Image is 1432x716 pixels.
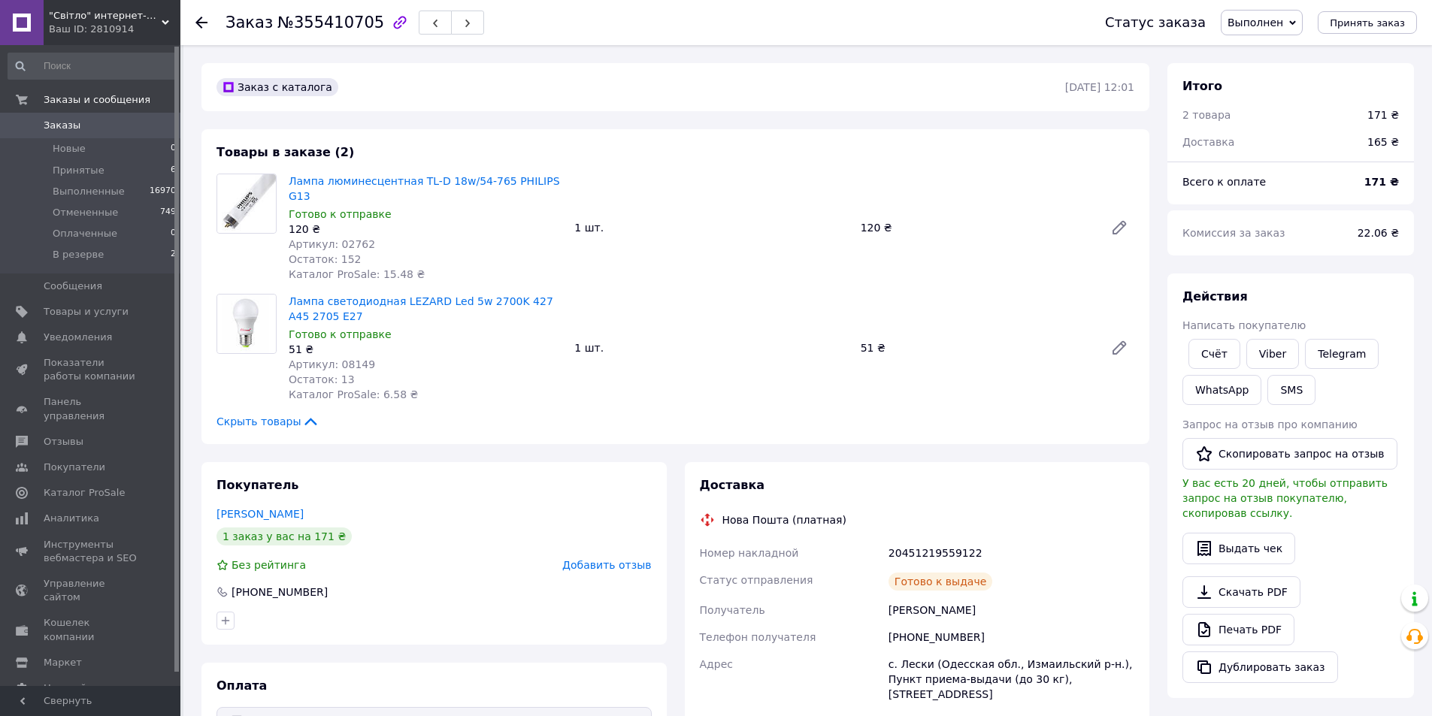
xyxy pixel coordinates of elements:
[1182,79,1222,93] span: Итого
[44,435,83,449] span: Отзывы
[44,512,99,525] span: Аналитика
[44,486,125,500] span: Каталог ProSale
[160,206,176,219] span: 749
[1182,227,1285,239] span: Комиссия за заказ
[289,238,375,250] span: Артикул: 02762
[1358,125,1408,159] div: 165 ₴
[217,295,276,353] img: Лампа светодиодная LEZARD Led 5w 2700K 427 A45 2705 E27
[53,164,104,177] span: Принятые
[195,15,207,30] div: Вернуться назад
[1182,651,1338,683] button: Дублировать заказ
[1246,339,1299,369] a: Viber
[886,624,1137,651] div: [PHONE_NUMBER]
[44,93,150,107] span: Заказы и сообщения
[230,585,329,600] div: [PHONE_NUMBER]
[886,651,1137,708] div: с. Лески (Одесская обл., Измаильский р-н.), Пункт приема-выдачи (до 30 кг), [STREET_ADDRESS]
[1318,11,1417,34] button: Принять заказ
[8,53,177,80] input: Поиск
[289,373,355,385] span: Остаток: 13
[562,559,651,571] span: Добавить отзыв
[53,206,118,219] span: Отмененные
[1104,213,1134,243] a: Редактировать
[49,9,162,23] span: "Світло" интернет-магазин
[568,337,854,358] div: 1 шт.
[44,538,139,565] span: Инструменты вебмастера и SEO
[226,14,273,32] span: Заказ
[855,217,1098,238] div: 120 ₴
[568,217,854,238] div: 1 шт.
[289,268,425,280] span: Каталог ProSale: 15.48 ₴
[1105,15,1206,30] div: Статус заказа
[289,358,375,370] span: Артикул: 08149
[289,328,392,340] span: Готово к отправке
[1182,319,1306,331] span: Написать покупателю
[1228,17,1283,29] span: Выполнен
[216,78,338,96] div: Заказ с каталога
[886,539,1137,566] div: 20451219559122
[1188,339,1240,369] button: Cчёт
[700,631,816,643] span: Телефон получателя
[1330,17,1405,29] span: Принять заказ
[889,572,992,591] div: Готово к выдаче
[232,559,306,571] span: Без рейтинга
[44,356,139,383] span: Показатели работы компании
[289,253,362,265] span: Остаток: 152
[216,145,354,159] span: Товары в заказе (2)
[49,23,180,36] div: Ваш ID: 2810914
[1182,375,1261,405] a: WhatsApp
[1182,109,1231,121] span: 2 товара
[53,227,117,240] span: Оплаченные
[289,208,392,220] span: Готово к отправке
[150,185,176,198] span: 16970
[277,14,384,32] span: №355410705
[289,342,562,357] div: 51 ₴
[1182,289,1248,304] span: Действия
[44,616,139,643] span: Кошелек компании
[1358,227,1399,239] span: 22.06 ₴
[217,174,276,233] img: Лампа люминесцентная TL-D 18w/54-765 PHILIPS G13
[1267,375,1315,405] button: SMS
[216,478,298,492] span: Покупатель
[1367,107,1399,122] div: 171 ₴
[700,658,733,670] span: Адрес
[289,175,560,202] a: Лампа люминесцентная TL-D 18w/54-765 PHILIPS G13
[1182,533,1295,564] button: Выдать чек
[1182,176,1266,188] span: Всего к оплате
[44,119,80,132] span: Заказы
[216,527,352,545] div: 1 заказ у вас на 171 ₴
[1182,614,1294,645] a: Печать PDF
[1182,438,1397,470] button: Скопировать запрос на отзыв
[1065,81,1134,93] time: [DATE] 12:01
[44,656,82,669] span: Маркет
[171,248,176,261] span: 2
[44,395,139,422] span: Панель управления
[216,678,267,693] span: Оплата
[44,577,139,604] span: Управление сайтом
[216,508,304,520] a: [PERSON_NAME]
[44,279,102,293] span: Сообщения
[171,142,176,156] span: 0
[1182,418,1358,431] span: Запрос на отзыв про компанию
[53,185,125,198] span: Выполненные
[886,597,1137,624] div: [PERSON_NAME]
[700,574,813,586] span: Статус отправления
[855,337,1098,358] div: 51 ₴
[1364,176,1399,188] b: 171 ₴
[1104,333,1134,363] a: Редактировать
[289,388,418,400] span: Каталог ProSale: 6.58 ₴
[289,222,562,237] div: 120 ₴
[700,478,765,492] span: Доставка
[53,248,104,261] span: В резерве
[1305,339,1379,369] a: Telegram
[1182,477,1388,519] span: У вас есть 20 дней, чтобы отправить запрос на отзыв покупателю, скопировав ссылку.
[44,331,112,344] span: Уведомления
[719,512,850,527] div: Нова Пошта (платная)
[700,547,799,559] span: Номер накладной
[700,604,765,616] span: Получатель
[289,295,553,322] a: Лампа светодиодная LEZARD Led 5w 2700K 427 A45 2705 E27
[1182,136,1234,148] span: Доставка
[44,681,98,695] span: Настройки
[44,305,129,319] span: Товары и услуги
[171,227,176,240] span: 0
[53,142,86,156] span: Новые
